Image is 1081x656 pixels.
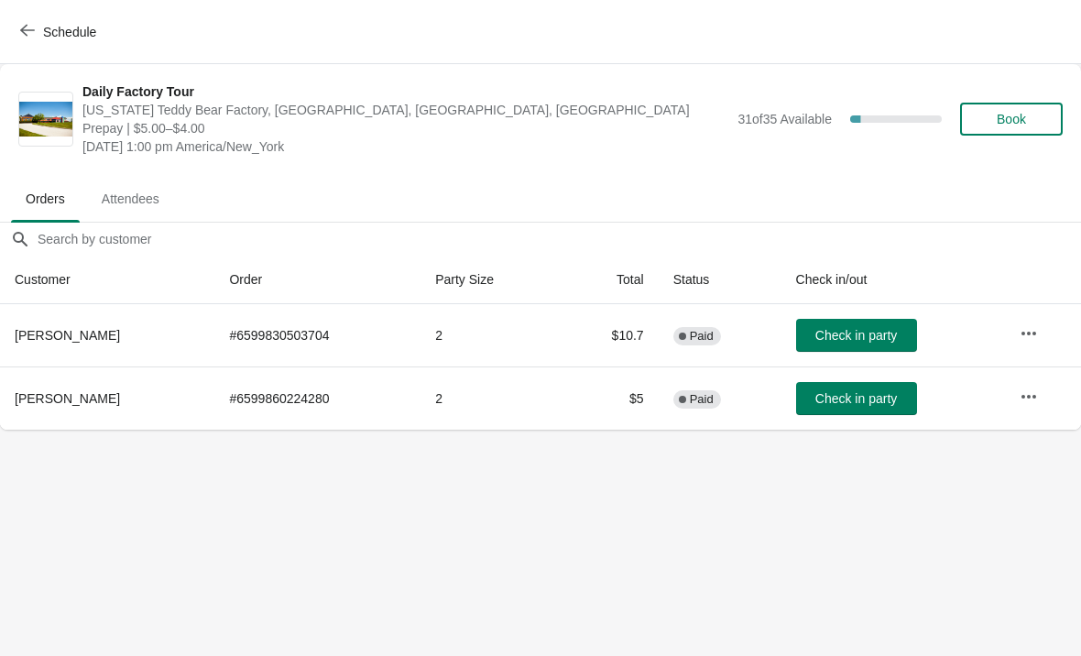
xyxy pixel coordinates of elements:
span: [DATE] 1:00 pm America/New_York [82,137,728,156]
td: 2 [420,304,561,366]
span: Paid [690,392,714,407]
span: Orders [11,182,80,215]
th: Status [659,256,781,304]
span: Schedule [43,25,96,39]
span: [US_STATE] Teddy Bear Factory, [GEOGRAPHIC_DATA], [GEOGRAPHIC_DATA], [GEOGRAPHIC_DATA] [82,101,728,119]
td: # 6599830503704 [214,304,420,366]
span: Paid [690,329,714,344]
input: Search by customer [37,223,1081,256]
span: Daily Factory Tour [82,82,728,101]
button: Book [960,103,1063,136]
span: Check in party [815,328,897,343]
span: Prepay | $5.00–$4.00 [82,119,728,137]
span: 31 of 35 Available [737,112,832,126]
th: Total [561,256,659,304]
th: Check in/out [781,256,1006,304]
button: Schedule [9,16,111,49]
span: Check in party [815,391,897,406]
td: # 6599860224280 [214,366,420,430]
td: $10.7 [561,304,659,366]
img: Daily Factory Tour [19,102,72,137]
th: Order [214,256,420,304]
td: $5 [561,366,659,430]
td: 2 [420,366,561,430]
span: Attendees [87,182,174,215]
span: [PERSON_NAME] [15,391,120,406]
th: Party Size [420,256,561,304]
span: Book [997,112,1026,126]
span: [PERSON_NAME] [15,328,120,343]
button: Check in party [796,319,917,352]
button: Check in party [796,382,917,415]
